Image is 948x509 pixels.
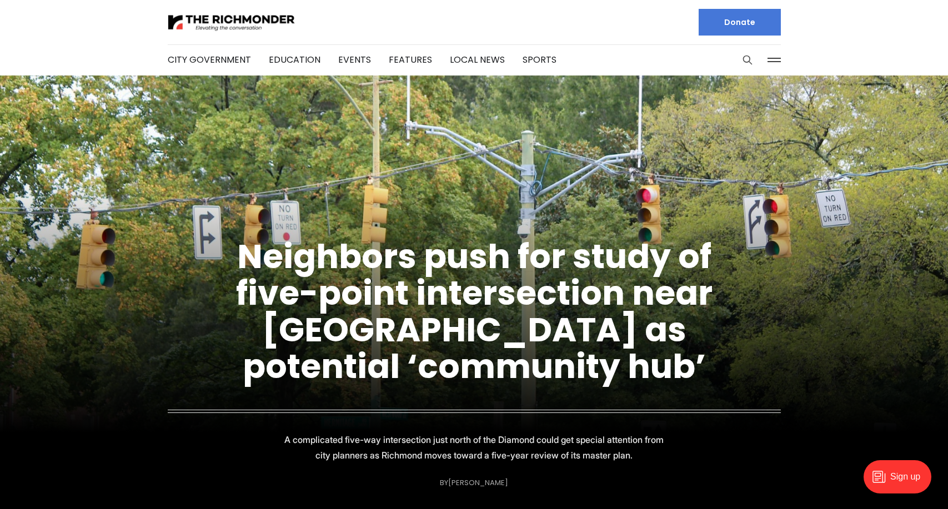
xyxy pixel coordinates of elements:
a: Donate [699,9,781,36]
button: Search this site [739,52,756,68]
a: City Government [168,53,251,66]
a: Neighbors push for study of five-point intersection near [GEOGRAPHIC_DATA] as potential ‘communit... [236,233,713,390]
a: Education [269,53,320,66]
img: The Richmonder [168,13,295,32]
div: By [440,478,508,487]
p: A complicated five-way intersection just north of the Diamond could get special attention from ci... [277,432,672,463]
a: Features [389,53,432,66]
a: Events [338,53,371,66]
iframe: portal-trigger [854,455,948,509]
a: Sports [523,53,556,66]
a: [PERSON_NAME] [448,477,508,488]
a: Local News [450,53,505,66]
